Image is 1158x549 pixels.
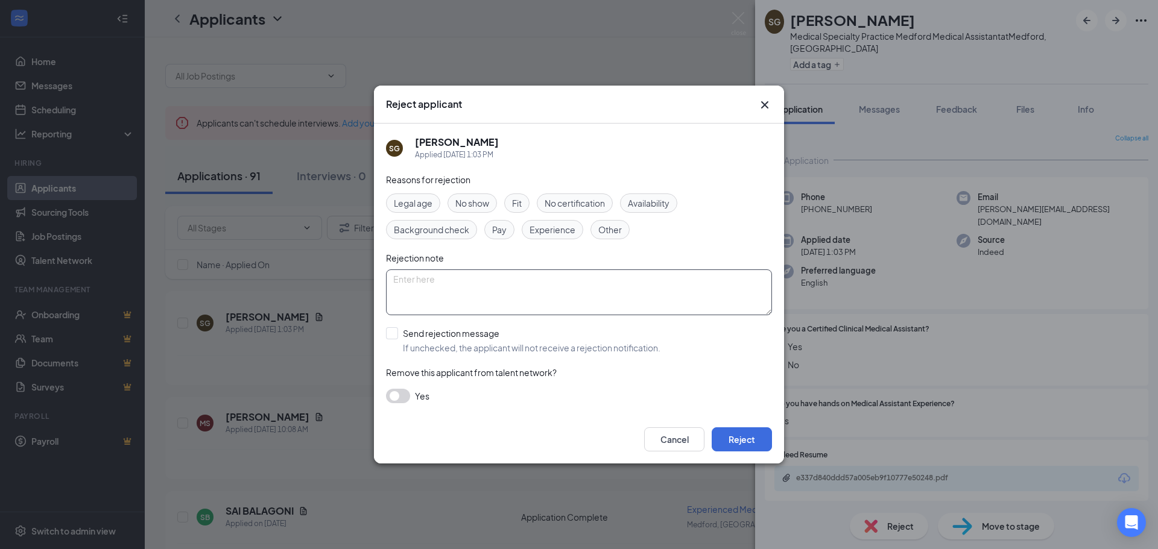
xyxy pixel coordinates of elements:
[492,223,507,236] span: Pay
[598,223,622,236] span: Other
[415,149,499,161] div: Applied [DATE] 1:03 PM
[758,98,772,112] button: Close
[545,196,605,210] span: No certification
[644,427,704,451] button: Cancel
[455,196,489,210] span: No show
[389,143,400,154] div: SG
[758,98,772,112] svg: Cross
[394,223,469,236] span: Background check
[386,174,470,185] span: Reasons for rejection
[415,389,429,403] span: Yes
[530,223,575,236] span: Experience
[1117,508,1146,537] div: Open Intercom Messenger
[386,367,557,378] span: Remove this applicant from talent network?
[394,196,432,210] span: Legal age
[712,427,772,451] button: Reject
[512,196,522,210] span: Fit
[628,196,669,210] span: Availability
[386,98,462,111] h3: Reject applicant
[415,136,499,149] h5: [PERSON_NAME]
[386,253,444,263] span: Rejection note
